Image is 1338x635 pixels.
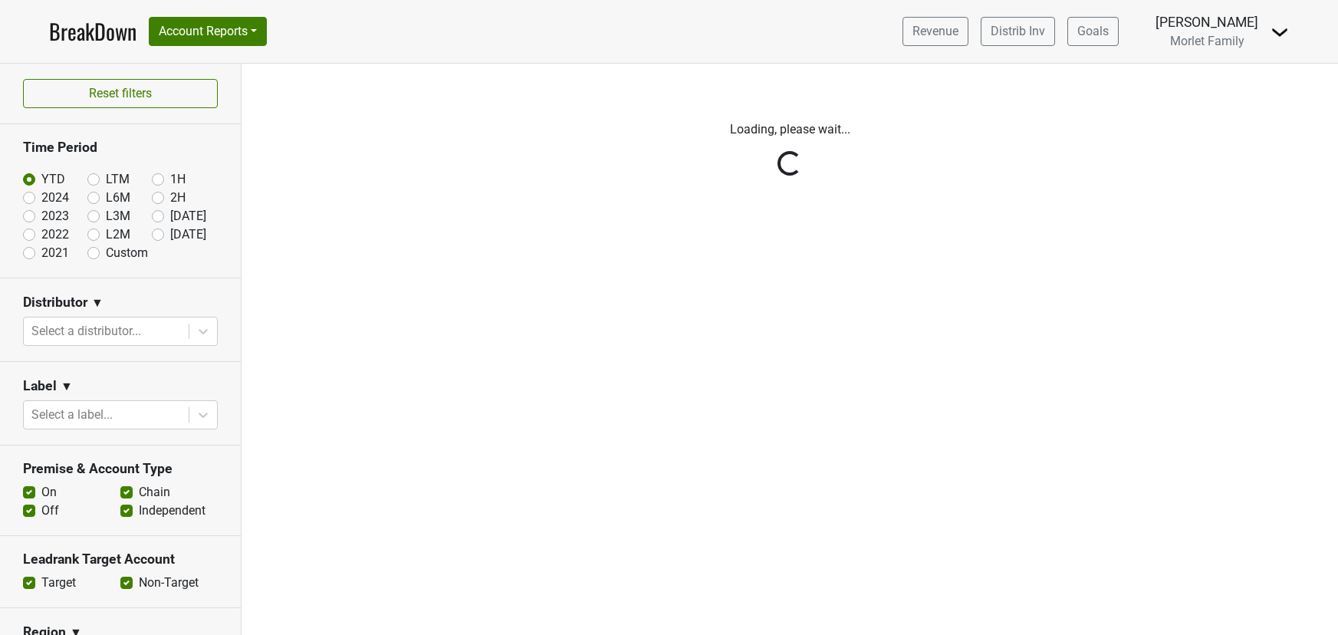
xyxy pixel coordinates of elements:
img: Dropdown Menu [1271,23,1289,41]
div: [PERSON_NAME] [1156,12,1258,32]
a: Distrib Inv [981,17,1055,46]
a: BreakDown [49,15,136,48]
p: Loading, please wait... [364,120,1215,139]
button: Account Reports [149,17,267,46]
a: Goals [1067,17,1119,46]
a: Revenue [902,17,968,46]
span: Morlet Family [1170,34,1244,48]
